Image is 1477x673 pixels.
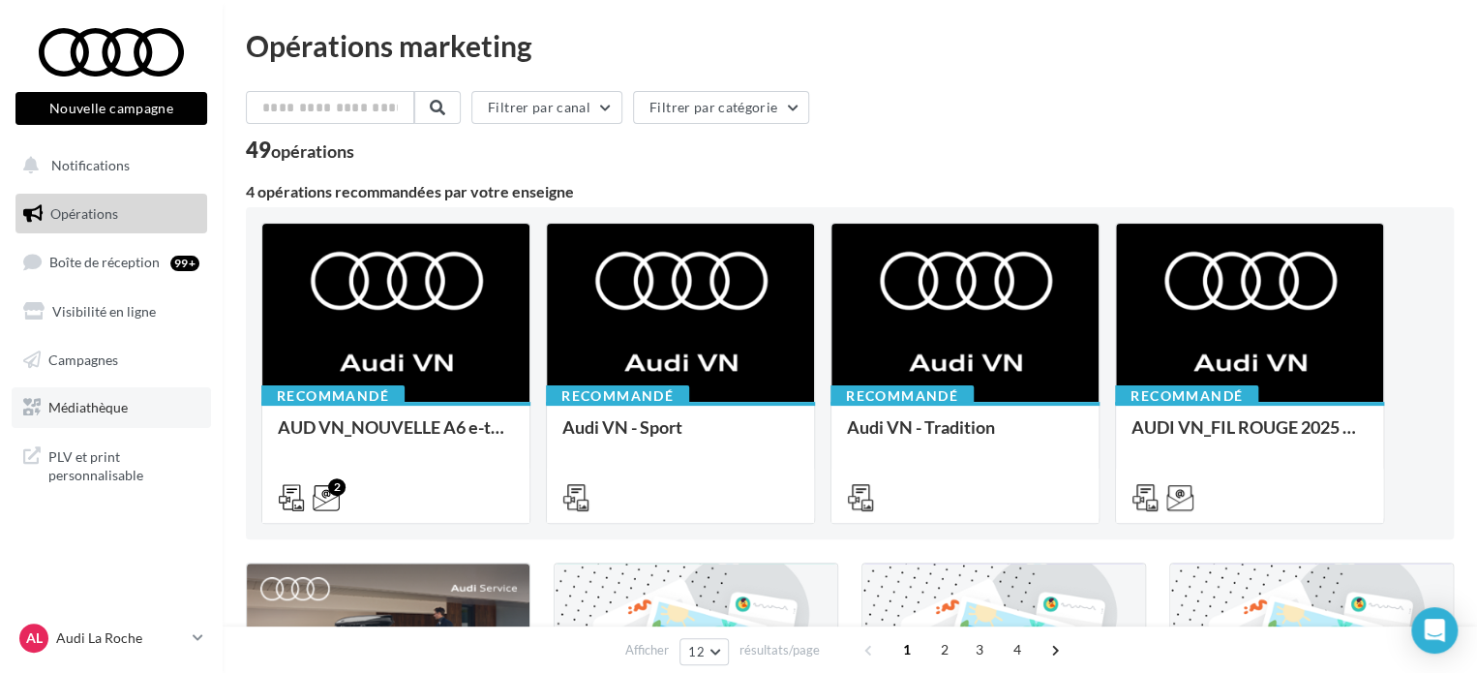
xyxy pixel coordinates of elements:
div: Open Intercom Messenger [1411,607,1458,654]
button: Filtrer par catégorie [633,91,809,124]
div: Audi VN - Sport [562,417,799,456]
button: 12 [679,638,729,665]
p: Audi La Roche [56,628,185,648]
span: résultats/page [739,641,820,659]
span: Campagnes [48,351,118,367]
span: PLV et print personnalisable [48,444,199,485]
div: AUDI VN_FIL ROUGE 2025 - A1, Q2, Q3, Q5 et Q4 e-tron [1131,417,1368,456]
span: 3 [964,634,995,665]
span: Boîte de réception [49,254,160,270]
div: Audi VN - Tradition [847,417,1083,456]
a: Campagnes [12,340,211,381]
div: Recommandé [830,385,974,407]
div: 2 [328,478,346,496]
span: 12 [688,644,705,659]
a: Opérations [12,194,211,234]
button: Nouvelle campagne [15,92,207,125]
div: Opérations marketing [246,31,1454,60]
span: Notifications [51,157,130,173]
span: Afficher [625,641,669,659]
div: 49 [246,139,354,161]
button: Notifications [12,145,203,186]
div: Recommandé [546,385,689,407]
span: Visibilité en ligne [52,303,156,320]
button: Filtrer par canal [471,91,622,124]
div: Recommandé [261,385,405,407]
span: AL [26,628,43,648]
span: 1 [891,634,922,665]
div: 4 opérations recommandées par votre enseigne [246,184,1454,199]
span: Médiathèque [48,399,128,415]
div: AUD VN_NOUVELLE A6 e-tron [278,417,514,456]
a: AL Audi La Roche [15,620,207,657]
div: opérations [271,142,354,160]
a: Visibilité en ligne [12,291,211,332]
span: 2 [929,634,960,665]
span: 4 [1002,634,1033,665]
a: PLV et print personnalisable [12,436,211,493]
a: Boîte de réception99+ [12,241,211,283]
div: Recommandé [1115,385,1258,407]
span: Opérations [50,205,118,222]
div: 99+ [170,256,199,271]
a: Médiathèque [12,387,211,428]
